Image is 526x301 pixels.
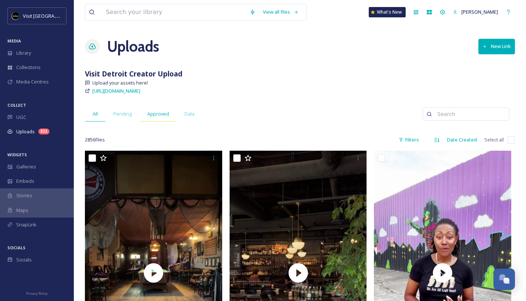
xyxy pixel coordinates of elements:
button: Open Chat [494,268,515,290]
input: Search [434,107,505,122]
input: Search your library [102,4,246,20]
span: Visit [GEOGRAPHIC_DATA] [23,12,80,19]
span: WIDGETS [7,152,27,157]
span: Collections [16,64,41,71]
div: Filters [395,133,423,147]
span: Pending [113,110,132,117]
img: VISIT%20DETROIT%20LOGO%20-%20BLACK%20BACKGROUND.png [12,12,19,20]
a: Privacy Policy [26,288,48,297]
span: [PERSON_NAME] [461,8,498,15]
span: Socials [16,256,32,263]
span: Privacy Policy [26,291,48,296]
span: Galleries [16,163,36,170]
span: Stories [16,192,32,199]
span: Library [16,49,31,57]
button: New Link [478,39,515,54]
span: Upload your assets here! [92,79,148,86]
a: What's New [369,7,406,17]
a: [PERSON_NAME] [449,5,502,19]
span: Data [185,110,195,117]
span: Approved [147,110,169,117]
span: Embeds [16,178,34,185]
div: Date Created [443,133,481,147]
span: Media Centres [16,78,49,85]
strong: Visit Detroit Creator Upload [85,69,182,79]
span: SOCIALS [7,245,25,250]
span: SnapLink [16,221,37,228]
span: Uploads [16,128,35,135]
span: Maps [16,207,28,214]
span: [URL][DOMAIN_NAME] [92,88,140,94]
a: Uploads [107,35,159,58]
span: Select all [484,136,504,143]
a: View all files [259,5,302,19]
span: 2856 file s [85,136,105,143]
span: MEDIA [7,38,21,44]
span: UGC [16,114,26,121]
a: [URL][DOMAIN_NAME] [92,86,140,95]
span: COLLECT [7,102,26,108]
div: 321 [38,129,49,134]
span: All [93,110,98,117]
